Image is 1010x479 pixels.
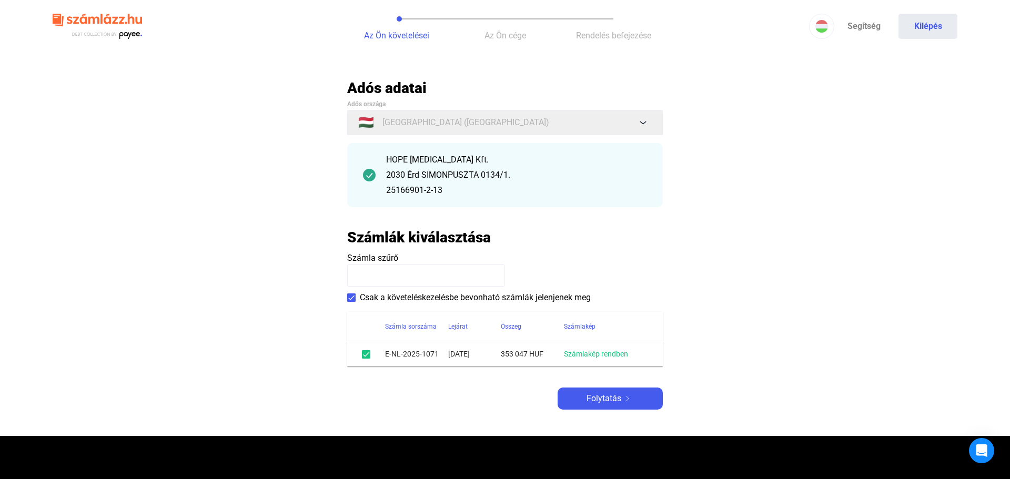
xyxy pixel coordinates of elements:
span: Az Ön követelései [364,30,429,40]
button: HU [809,14,834,39]
img: checkmark-darker-green-circle [363,169,376,181]
h2: Adós adatai [347,79,663,97]
img: szamlazzhu-logo [53,9,142,44]
h2: Számlák kiválasztása [347,228,491,247]
span: 🇭🇺 [358,116,374,129]
div: 25166901-2-13 [386,184,647,197]
span: Csak a követeléskezelésbe bevonható számlák jelenjenek meg [360,291,591,304]
div: Open Intercom Messenger [969,438,994,463]
span: Számla szűrő [347,253,398,263]
span: Rendelés befejezése [576,30,651,40]
div: Lejárat [448,320,468,333]
button: Folytatásarrow-right-white [558,388,663,410]
span: Adós országa [347,100,386,108]
div: Számlakép [564,320,595,333]
span: Folytatás [587,392,621,405]
span: [GEOGRAPHIC_DATA] ([GEOGRAPHIC_DATA]) [382,116,549,129]
td: E-NL-2025-1071 [385,341,448,366]
span: Az Ön cége [484,30,526,40]
div: Összeg [501,320,564,333]
td: 353 047 HUF [501,341,564,366]
div: Számlakép [564,320,650,333]
div: 2030 Érd SIMONPUSZTA 0134/1. [386,169,647,181]
img: arrow-right-white [621,396,634,401]
button: Kilépés [898,14,957,39]
div: Lejárat [448,320,501,333]
div: HOPE [MEDICAL_DATA] Kft. [386,154,647,166]
div: Összeg [501,320,521,333]
img: HU [815,20,828,33]
button: 🇭🇺[GEOGRAPHIC_DATA] ([GEOGRAPHIC_DATA]) [347,110,663,135]
a: Számlakép rendben [564,350,628,358]
td: [DATE] [448,341,501,366]
div: Számla sorszáma [385,320,437,333]
a: Segítség [834,14,893,39]
div: Számla sorszáma [385,320,448,333]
